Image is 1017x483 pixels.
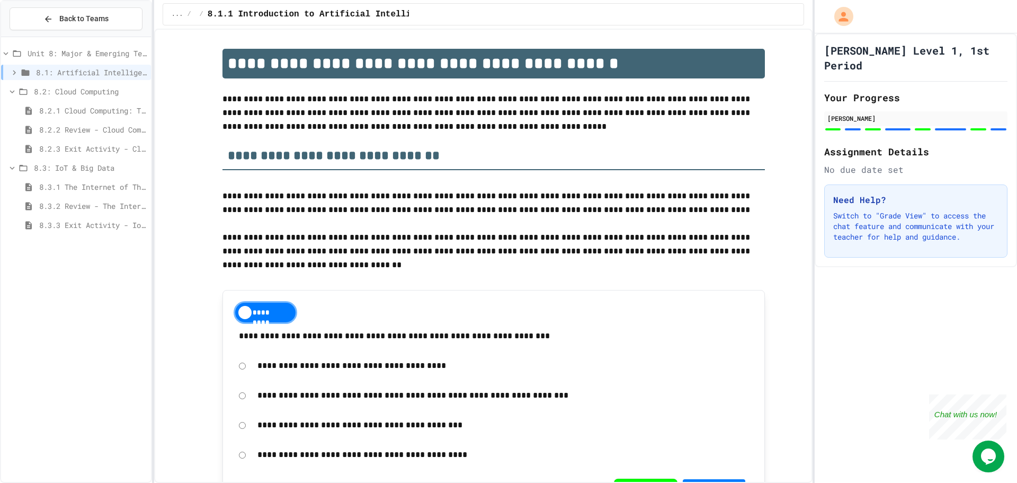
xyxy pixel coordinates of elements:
[10,7,142,30] button: Back to Teams
[833,210,998,242] p: Switch to "Grade View" to access the chat feature and communicate with your teacher for help and ...
[823,4,856,29] div: My Account
[34,162,147,173] span: 8.3: IoT & Big Data
[929,394,1006,440] iframe: chat widget
[39,200,147,212] span: 8.3.2 Review - The Internet of Things and Big Data
[39,181,147,192] span: 8.3.1 The Internet of Things and Big Data: Our Connected Digital World
[827,113,1004,123] div: [PERSON_NAME]
[187,10,191,19] span: /
[824,144,1007,159] h2: Assignment Details
[833,194,998,206] h3: Need Help?
[59,13,109,24] span: Back to Teams
[39,105,147,116] span: 8.2.1 Cloud Computing: Transforming the Digital World
[200,10,203,19] span: /
[34,86,147,97] span: 8.2: Cloud Computing
[39,219,147,231] span: 8.3.3 Exit Activity - IoT Data Detective Challenge
[39,143,147,154] span: 8.2.3 Exit Activity - Cloud Service Detective
[824,90,1007,105] h2: Your Progress
[824,163,1007,176] div: No due date set
[172,10,183,19] span: ...
[39,124,147,135] span: 8.2.2 Review - Cloud Computing
[973,441,1006,472] iframe: chat widget
[36,67,147,78] span: 8.1: Artificial Intelligence Basics
[208,8,436,21] span: 8.1.1 Introduction to Artificial Intelligence
[28,48,147,59] span: Unit 8: Major & Emerging Technologies
[824,43,1007,73] h1: [PERSON_NAME] Level 1, 1st Period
